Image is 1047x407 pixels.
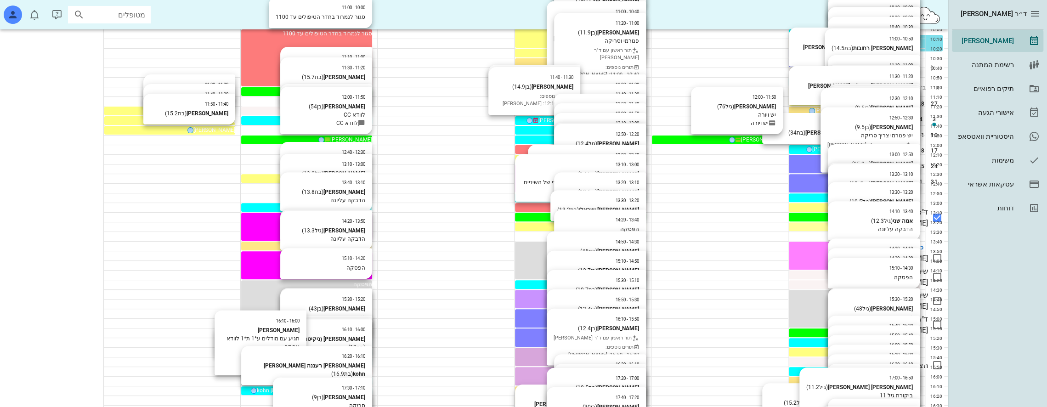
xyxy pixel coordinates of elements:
[342,95,365,100] small: 11:50 - 12:00
[323,394,365,400] strong: [PERSON_NAME]
[287,111,365,119] div: לוודא CC
[871,198,913,205] strong: [PERSON_NAME]
[559,207,570,213] span: 13.2
[857,124,865,130] span: 9.5
[514,84,525,90] span: 14.9
[803,44,913,51] strong: [PERSON_NAME] (אלישמע) [PERSON_NAME]
[578,305,597,312] span: (בן )
[342,219,365,224] small: 13:50 - 14:20
[925,181,944,187] div: 12:40
[956,109,1014,116] div: אישורי הגעה
[616,132,639,137] small: 12:20 - 12:50
[287,235,365,243] div: הדבקה עליונה
[578,29,597,36] span: (בן )
[550,75,573,80] small: 11:30 - 11:40
[889,24,913,29] small: 10:30 - 10:40
[952,54,1043,76] a: רשימת המתנה
[871,161,913,167] strong: [PERSON_NAME]
[580,248,597,254] span: (בת )
[790,130,797,136] span: 34
[788,130,805,136] span: (בת )
[925,258,944,265] div: 14:00
[304,227,315,234] span: 13.3
[597,325,639,331] strong: [PERSON_NAME]
[579,207,639,213] strong: [PERSON_NAME] ישראלי
[925,267,944,274] div: 14:10
[167,110,178,117] span: 15.2
[835,315,913,330] div: תורים נוספים:
[889,323,913,328] small: 15:30 - 15:40
[889,256,913,261] small: 14:20 - 14:30
[956,133,1014,140] div: היסטוריית וואטסאפ
[889,5,913,10] small: 10:00 - 10:10
[495,100,573,108] li: 11:40 - 12:10: [PERSON_NAME]
[889,343,913,348] small: 15:50 - 16:00
[258,327,300,333] strong: [PERSON_NAME]
[300,336,365,342] strong: [PERSON_NAME] (ניקיטנה)
[616,277,639,283] small: 15:10 - 15:30
[616,92,639,97] small: 11:30 - 11:40
[165,110,187,117] span: (בת )
[616,198,639,203] small: 13:20 - 13:30
[287,196,365,204] div: הדבקה עליונה
[616,82,639,87] small: 11:20 - 11:30
[342,65,365,70] small: 11:20 - 11:30
[835,273,913,282] div: הפסקה
[576,384,597,390] span: (בת )
[287,119,365,127] div: לוודא CC
[925,103,944,110] div: 11:20
[342,5,365,10] small: 10:00 - 11:00
[827,158,913,166] li: 12:20 - 12:30: [PERSON_NAME]
[221,360,300,368] div: לוודא עבודה
[578,325,597,331] span: (בן )
[871,124,913,130] strong: [PERSON_NAME]
[578,267,597,273] span: (בן )
[302,170,323,177] span: (גיל )
[698,119,776,127] div: יש ויורה
[578,189,597,195] span: (בן )
[309,305,323,312] span: (בן )
[855,104,871,111] span: (בן )
[889,96,913,101] small: 12:10 - 12:30
[857,104,865,111] span: 9.5
[257,387,372,394] span: [PERSON_NAME] רעננה [PERSON_NAME] kohn
[925,277,944,284] div: 14:20
[956,37,1014,45] div: [PERSON_NAME]
[348,344,365,350] span: (בת )
[925,65,944,72] div: 10:40
[734,103,776,110] strong: [PERSON_NAME]
[784,400,805,406] span: (גיל )
[925,123,944,130] div: 11:40
[925,55,944,62] div: 10:30
[925,383,944,390] div: 16:10
[616,121,639,126] small: 12:00 - 12:10
[554,52,639,60] li: 10:20 - 10:40: [PERSON_NAME]
[342,150,365,155] small: 12:30 - 12:40
[835,225,913,233] div: הדבקה עליונה
[827,141,913,149] div: תור ראשון עם ד"ר [PERSON_NAME]
[806,391,913,400] div: ביקורת גיל 11
[925,209,944,216] div: 13:10
[616,316,639,321] small: 15:50 - 16:10
[221,334,300,350] div: תגיע עם מודלים ע*1 ת*1 לוודא עבודה
[342,162,365,167] small: 13:00 - 13:10
[925,36,944,43] div: 10:10
[538,117,580,124] span: [PERSON_NAME]
[889,74,913,79] small: 11:20 - 11:30
[871,218,893,224] span: (גיל )
[889,36,913,41] small: 10:50 - 11:00
[342,297,365,302] small: 15:20 - 15:30
[952,78,1043,100] a: תיקים רפואיים
[580,325,591,331] span: 12.4
[741,136,783,143] span: [PERSON_NAME]
[302,227,323,234] span: (גיל )
[28,9,33,13] span: תג
[925,238,944,245] div: 13:40
[889,333,913,338] small: 15:40 - 15:50
[304,170,315,177] span: 13.8
[580,29,591,36] span: 11.9
[812,146,854,153] span: [PERSON_NAME]
[616,395,639,400] small: 17:20 - 17:40
[187,110,228,117] strong: [PERSON_NAME]
[577,286,589,293] span: 10.7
